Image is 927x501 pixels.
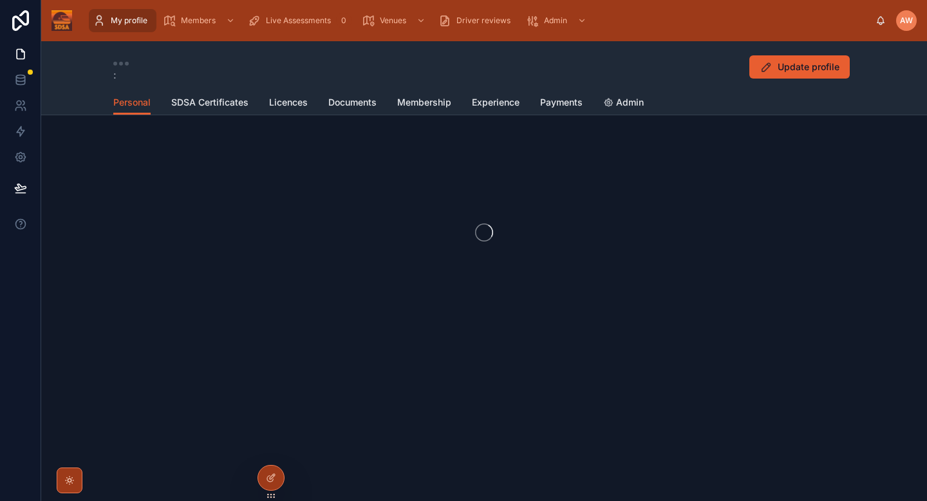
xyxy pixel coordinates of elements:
[616,96,644,109] span: Admin
[113,91,151,115] a: Personal
[358,9,432,32] a: Venues
[82,6,876,35] div: scrollable content
[472,96,520,109] span: Experience
[181,15,216,26] span: Members
[540,96,583,109] span: Payments
[269,91,308,117] a: Licences
[244,9,355,32] a: Live Assessments0
[171,91,248,117] a: SDSA Certificates
[522,9,593,32] a: Admin
[778,61,839,73] span: Update profile
[328,91,377,117] a: Documents
[540,91,583,117] a: Payments
[456,15,510,26] span: Driver reviews
[111,15,147,26] span: My profile
[435,9,520,32] a: Driver reviews
[269,96,308,109] span: Licences
[266,15,331,26] span: Live Assessments
[336,13,351,28] div: 0
[472,91,520,117] a: Experience
[397,96,451,109] span: Membership
[328,96,377,109] span: Documents
[380,15,406,26] span: Venues
[113,67,129,82] span: :
[397,91,451,117] a: Membership
[749,55,850,79] button: Update profile
[51,10,72,31] img: App logo
[89,9,156,32] a: My profile
[544,15,567,26] span: Admin
[900,15,913,26] span: AW
[603,91,644,117] a: Admin
[113,96,151,109] span: Personal
[159,9,241,32] a: Members
[171,96,248,109] span: SDSA Certificates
